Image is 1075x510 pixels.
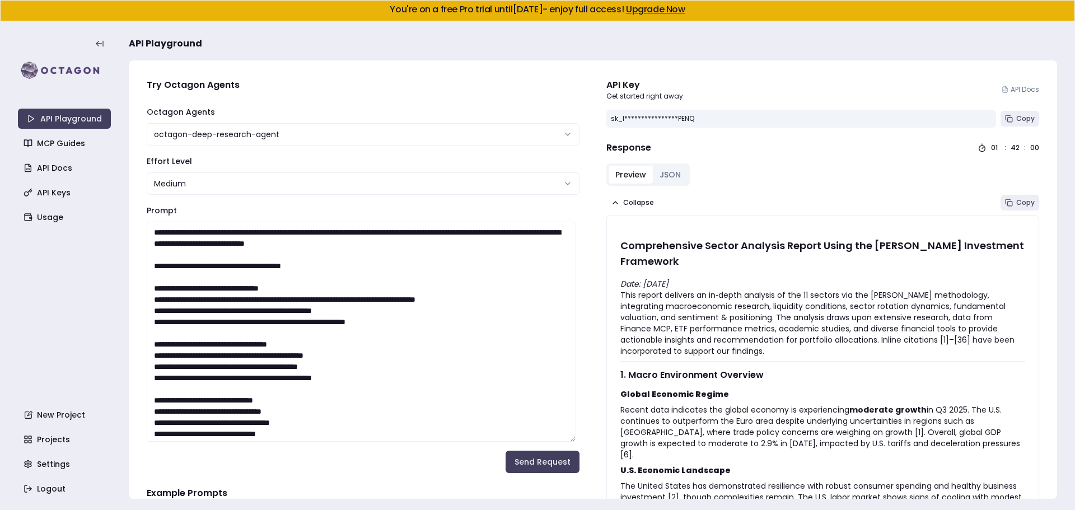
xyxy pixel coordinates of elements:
a: API Playground [18,109,111,129]
img: logo-rect-yK7x_WSZ.svg [18,59,111,82]
button: Copy [1001,111,1039,127]
p: Get started right away [606,92,683,101]
button: Collapse [606,195,658,210]
em: Date: [DATE] [620,278,669,289]
strong: U.S. Economic Landscape [620,465,731,476]
span: API Playground [129,37,202,50]
a: MCP Guides [19,133,112,153]
div: 01 [991,143,1000,152]
span: Copy [1016,198,1035,207]
h4: Example Prompts [147,486,579,500]
div: 42 [1011,143,1020,152]
label: Octagon Agents [147,106,215,118]
a: API Docs [1002,85,1039,94]
h4: Try Octagon Agents [147,78,579,92]
div: API Key [606,78,683,92]
textarea: To enrich screen reader interactions, please activate Accessibility in Grammarly extension settings [147,222,576,442]
h5: You're on a free Pro trial until [DATE] - enjoy full access! [10,5,1065,14]
a: API Keys [19,183,112,203]
a: Settings [19,454,112,474]
a: New Project [19,405,112,425]
a: Logout [19,479,112,499]
a: API Docs [19,158,112,178]
a: Projects [19,429,112,450]
button: Copy [1001,195,1039,210]
button: Send Request [506,451,579,473]
h2: 1. Macro Environment Overview [620,368,1025,382]
div: : [1004,143,1006,152]
button: Preview [609,166,653,184]
h1: Comprehensive Sector Analysis Report Using the [PERSON_NAME] Investment Framework [620,238,1025,269]
a: Usage [19,207,112,227]
strong: Global Economic Regime [620,389,729,400]
h4: Response [606,141,651,155]
a: Upgrade Now [626,3,685,16]
div: : [1024,143,1026,152]
p: This report delivers an in‐depth analysis of the 11 sectors via the [PERSON_NAME] methodology, in... [620,289,1025,357]
strong: moderate growth [849,404,927,415]
div: 00 [1030,143,1039,152]
button: JSON [653,166,688,184]
label: Prompt [147,205,177,216]
span: Collapse [623,198,654,207]
label: Effort Level [147,156,192,167]
span: Copy [1016,114,1035,123]
p: Recent data indicates the global economy is experiencing in Q3 2025. The U.S. continues to outper... [620,404,1025,460]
